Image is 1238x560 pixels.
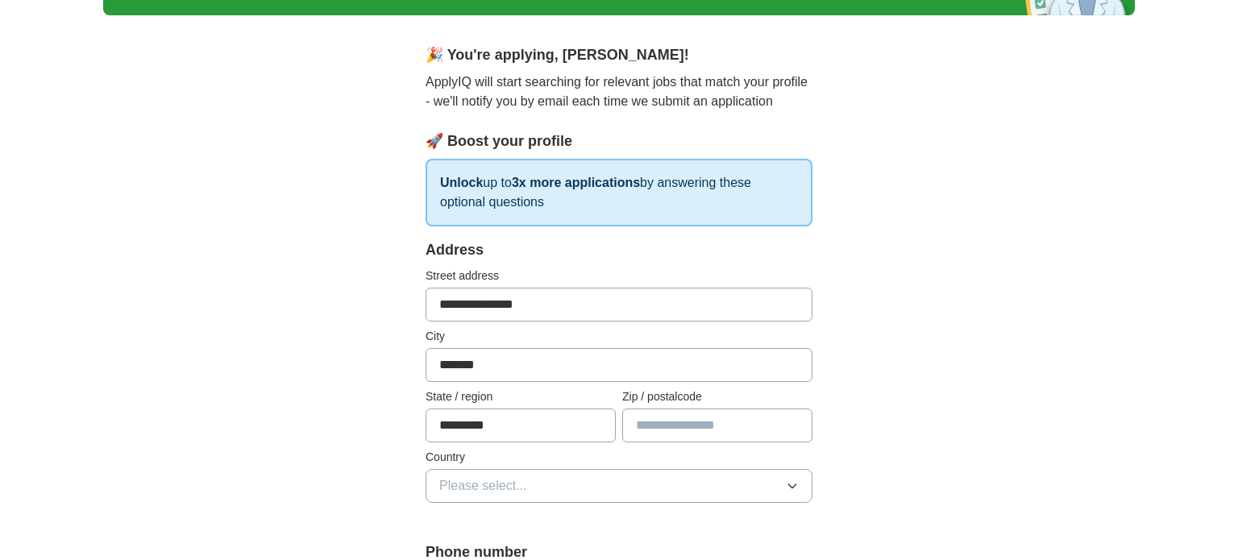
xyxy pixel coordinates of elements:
strong: 3x more applications [512,176,640,189]
div: 🎉 You're applying , [PERSON_NAME] ! [426,44,812,66]
label: State / region [426,388,616,405]
span: Please select... [439,476,527,496]
label: Zip / postalcode [622,388,812,405]
button: Please select... [426,469,812,503]
label: Country [426,449,812,466]
label: City [426,328,812,345]
label: Street address [426,268,812,284]
div: Address [426,239,812,261]
div: 🚀 Boost your profile [426,131,812,152]
p: ApplyIQ will start searching for relevant jobs that match your profile - we'll notify you by emai... [426,73,812,111]
strong: Unlock [440,176,483,189]
p: up to by answering these optional questions [426,159,812,226]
